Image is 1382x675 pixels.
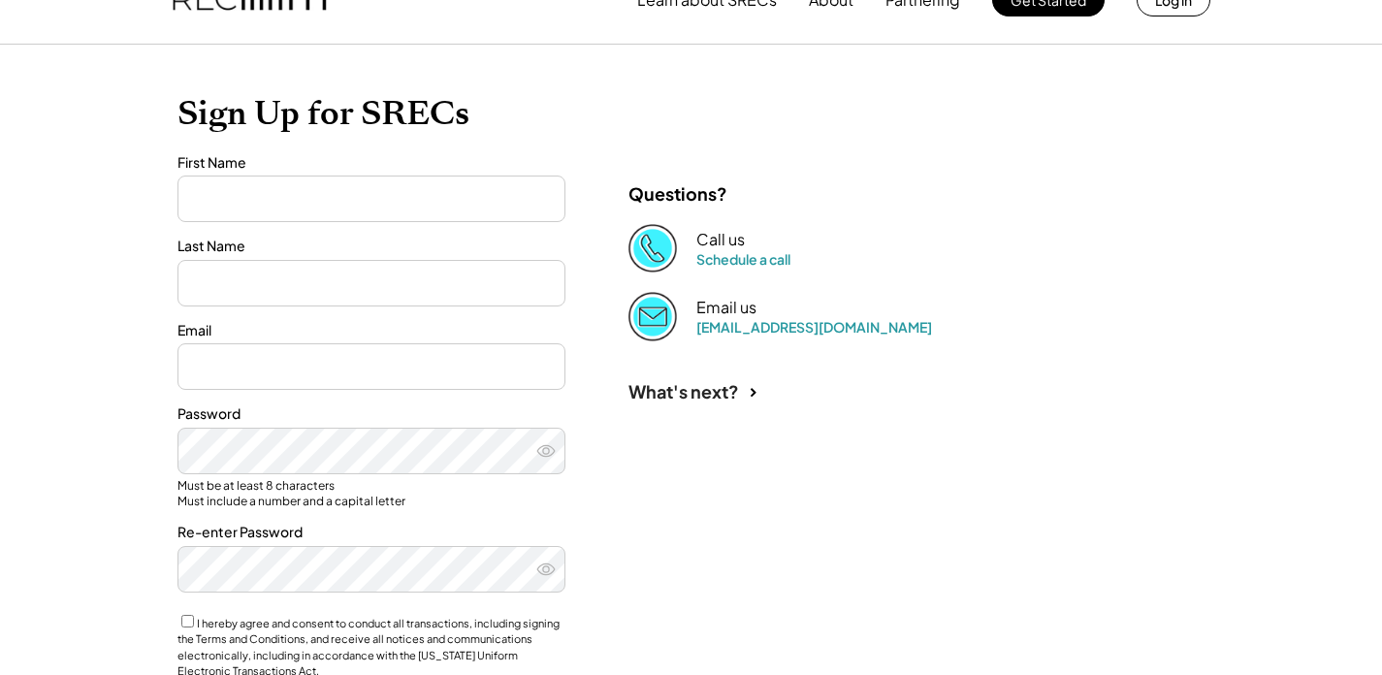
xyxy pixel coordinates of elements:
div: Email us [696,298,756,318]
a: [EMAIL_ADDRESS][DOMAIN_NAME] [696,318,932,336]
div: Must be at least 8 characters Must include a number and a capital letter [177,478,565,508]
div: First Name [177,153,565,173]
div: Password [177,404,565,424]
div: What's next? [628,380,739,402]
h1: Sign Up for SRECs [177,93,1205,134]
div: Re-enter Password [177,523,565,542]
div: Email [177,321,565,340]
img: Email%202%403x.png [628,292,677,340]
a: Schedule a call [696,250,790,268]
div: Questions? [628,182,727,205]
img: Phone%20copy%403x.png [628,224,677,273]
div: Last Name [177,237,565,256]
div: Call us [696,230,745,250]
